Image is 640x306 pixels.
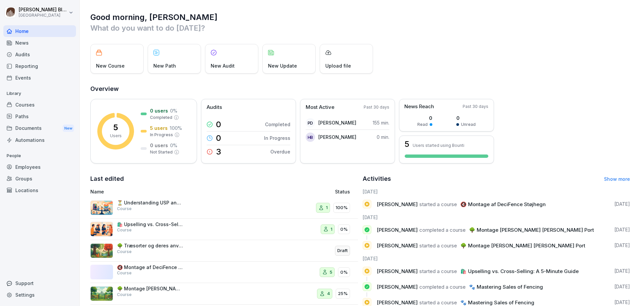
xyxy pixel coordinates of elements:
p: News Reach [404,103,434,111]
p: 0% [340,269,348,276]
p: Most Active [306,104,334,111]
p: New Update [268,62,297,69]
span: 🔇 Montage af DeciFence Støjhegn [460,201,546,207]
div: HB [306,133,315,142]
a: Settings [3,289,76,301]
p: New Course [96,62,125,69]
span: [PERSON_NAME] [377,242,418,249]
p: 🔇 Montage af DeciFence Støjhegn [117,264,184,270]
h6: [DATE] [363,214,630,221]
p: In Progress [150,132,173,138]
a: Home [3,25,76,37]
p: Course [117,270,132,276]
img: gb4uxy99b9loxgm7rcriajjo.png [90,243,113,258]
a: 🔇 Montage af DeciFence StøjhegnCourse50% [90,262,358,283]
p: 5 [113,124,118,132]
p: People [3,151,76,161]
p: 5 [330,269,332,276]
p: 0 [456,115,476,122]
span: [PERSON_NAME] [377,268,418,274]
a: Groups [3,173,76,184]
span: [PERSON_NAME] [377,227,418,233]
img: g4gd9d39w4p3s4dr2i7gla5s.png [90,222,113,236]
a: Paths [3,111,76,122]
p: [DATE] [614,268,630,274]
span: 🛍️ Upselling vs. Cross-Selling: A 5-Minute Guide [460,268,579,274]
span: started a course [419,242,457,249]
span: [PERSON_NAME] [377,299,418,306]
p: Status [335,188,350,195]
h6: [DATE] [363,188,630,195]
p: New Audit [211,62,235,69]
p: Audits [207,104,222,111]
p: 0 [216,134,221,142]
img: jizd591trzcmgkwg7phjhdyp.png [90,286,113,301]
p: 🌳 Montage [PERSON_NAME] [PERSON_NAME] Port [117,286,184,292]
a: Reporting [3,60,76,72]
div: Support [3,277,76,289]
p: 0% [340,226,348,233]
p: In Progress [264,135,290,142]
p: Users [110,133,122,139]
a: Audits [3,49,76,60]
p: [DATE] [614,299,630,306]
a: 🌳 Montage [PERSON_NAME] [PERSON_NAME] PortCourse425% [90,283,358,305]
p: [PERSON_NAME] [318,134,356,141]
span: [PERSON_NAME] [377,201,418,207]
a: 🌳 Træsorter og deres anvendelse hos PodaCourseDraft [90,240,358,262]
span: completed a course [419,284,466,290]
div: New [63,125,74,132]
a: Courses [3,99,76,111]
p: 0 users [150,142,168,149]
p: Completed [150,115,172,121]
p: Draft [337,247,348,254]
p: Overdue [270,148,290,155]
a: 🛍️ Upselling vs. Cross-Selling: A 5-Minute GuideCourse10% [90,219,358,240]
p: Completed [265,121,290,128]
p: ⏳ Understanding USP and ESP in 5 Minutes [117,200,184,206]
p: Not Started [150,149,173,155]
a: ⏳ Understanding USP and ESP in 5 MinutesCourse1100% [90,197,358,219]
p: 5 users [150,125,168,132]
p: Library [3,88,76,99]
p: 🛍️ Upselling vs. Cross-Selling: A 5-Minute Guide [117,221,184,227]
p: Course [117,206,132,212]
p: [DATE] [614,283,630,290]
p: 25% [338,290,348,297]
p: 1 [331,226,332,233]
span: 🐾 Mastering Sales of Fencing [469,284,543,290]
p: Course [117,249,132,255]
span: started a course [419,299,457,306]
a: Employees [3,161,76,173]
p: Read [417,122,428,128]
div: PD [306,118,315,128]
p: [DATE] [614,226,630,233]
a: Show more [604,176,630,182]
h2: Last edited [90,174,358,183]
p: [DATE] [614,242,630,249]
p: 100 % [170,125,182,132]
a: Locations [3,184,76,196]
a: Events [3,72,76,84]
p: 100% [336,204,348,211]
span: completed a course [419,227,466,233]
p: Unread [461,122,476,128]
p: 155 min. [373,119,389,126]
h6: [DATE] [363,255,630,262]
span: started a course [419,201,457,207]
p: 3 [216,148,221,156]
p: Name [90,188,258,195]
p: [PERSON_NAME] Blaak [19,7,67,13]
h1: Good morning, [PERSON_NAME] [90,12,630,23]
div: Documents [3,122,76,135]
